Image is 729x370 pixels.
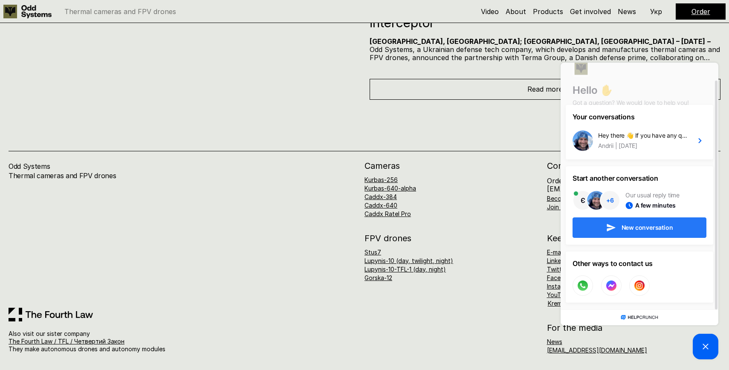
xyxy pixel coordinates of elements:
h2: Keep in touch [547,234,603,243]
p: Order [EMAIL_ADDRESS][DOMAIN_NAME] [547,177,668,193]
a: Lupynis-10-TFL-1 (day, night) [364,266,446,273]
p: Also visit our sister company They make autonomous drones and autonomy modules [9,330,232,353]
a: YouTube [547,291,572,298]
a: Kurbas-256 [364,176,398,183]
a: Instagram [547,283,575,290]
a: E-mail newsletter [547,249,595,256]
a: Linkedin [547,257,570,264]
a: The Fourth Law / TFL / Четвертий Закон [9,338,124,345]
a: Order [691,7,710,16]
a: [EMAIL_ADDRESS][DOMAIN_NAME] [547,347,647,354]
a: Kremlingram [548,300,582,307]
a: Become an investor or a benefactor [547,195,650,202]
iframe: To enrich screen reader interactions, please activate Accessibility in Grammarly extension settings [558,61,720,361]
h2: Contact us [547,162,721,170]
h2: For the media [547,324,721,332]
a: About [506,7,526,16]
a: Facebook [547,274,575,281]
a: Join our team [547,203,586,211]
a: News [547,338,562,345]
span: Read more [527,85,563,93]
a: Kurbas-640-alpha [364,185,416,192]
p: Odd Systems, a Ukrainian defense tech company, which develops and manufactures thermal cameras an... [370,38,720,62]
h4: Odd Systems Thermal cameras and FPV drones [9,162,202,190]
a: Lupynis-10 (day, twilight, night) [364,257,453,264]
strong: – [707,37,711,46]
a: Video [481,7,499,16]
a: Get involved [570,7,611,16]
a: Products [533,7,563,16]
a: News [618,7,636,16]
a: Caddx-384 [364,193,397,200]
a: Twitter (X) [547,266,578,273]
p: Укр [650,8,662,15]
a: Caddx-640 [364,202,397,209]
p: Thermal cameras and FPV drones [64,8,176,15]
strong: [GEOGRAPHIC_DATA], [GEOGRAPHIC_DATA]; [GEOGRAPHIC_DATA], [GEOGRAPHIC_DATA] – [DATE] [370,37,705,46]
h2: FPV drones [364,234,538,243]
h2: Cameras [364,162,538,170]
a: Stus7 [364,249,381,256]
a: Caddx Ratel Pro [364,210,411,217]
a: Gorska-12 [364,274,392,281]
